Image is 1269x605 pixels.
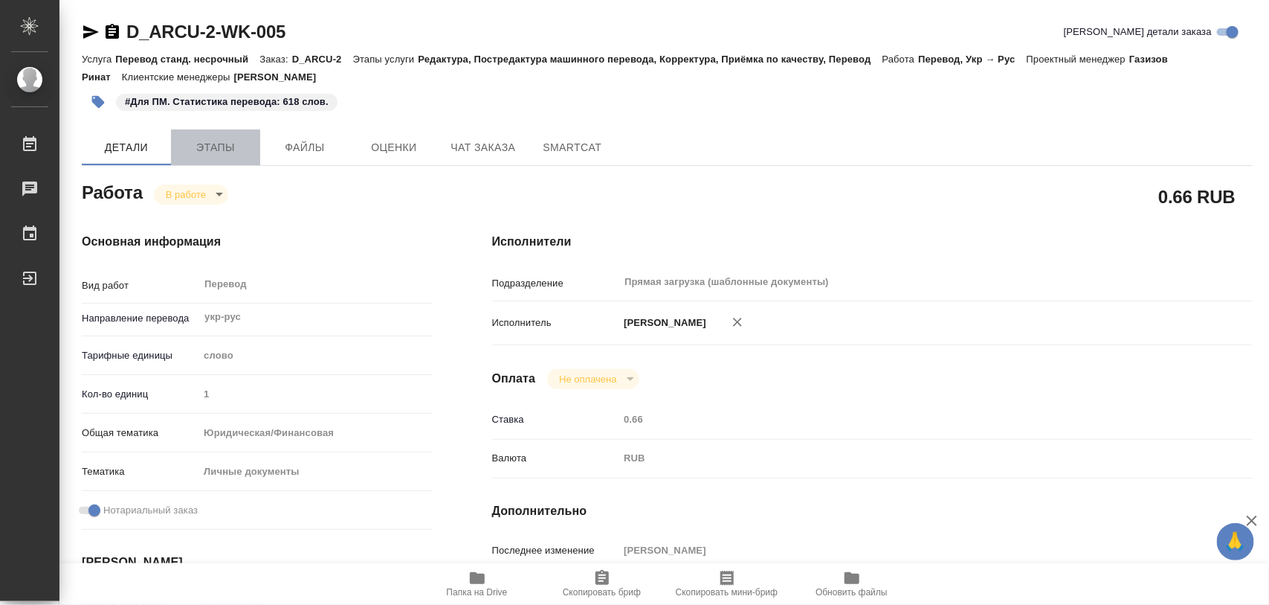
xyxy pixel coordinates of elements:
h2: 0.66 RUB [1158,184,1236,209]
p: Перевод станд. несрочный [115,54,259,65]
p: Ставка [492,412,619,427]
p: Тематика [82,464,198,479]
p: Подразделение [492,276,619,291]
p: Этапы услуги [353,54,419,65]
span: [PERSON_NAME] детали заказа [1064,25,1212,39]
h2: Работа [82,178,143,205]
span: Скопировать бриф [563,587,641,598]
p: Тарифные единицы [82,348,198,363]
p: Клиентские менеджеры [122,71,234,83]
p: [PERSON_NAME] [619,316,706,330]
span: Этапы [180,138,251,157]
span: Папка на Drive [447,587,508,598]
input: Пустое поле [619,540,1189,561]
div: RUB [619,446,1189,471]
span: Скопировать мини-бриф [676,587,778,598]
button: Добавить тэг [82,86,114,118]
span: Файлы [269,138,340,157]
div: слово [198,343,432,368]
button: Папка на Drive [415,563,540,605]
h4: Исполнители [492,233,1253,251]
p: Общая тематика [82,426,198,441]
span: Обновить файлы [816,587,888,598]
span: Оценки [358,138,430,157]
button: Обновить файлы [790,563,914,605]
p: Валюта [492,451,619,466]
h4: Основная информация [82,233,433,251]
button: Скопировать мини-бриф [665,563,790,605]
h4: Оплата [492,370,536,388]
button: Скопировать ссылку для ЯМессенджера [82,23,100,41]
p: Редактура, Постредактура машинного перевода, Корректура, Приёмка по качеству, Перевод [418,54,882,65]
p: D_ARCU-2 [292,54,353,65]
div: Личные документы [198,459,432,484]
button: 🙏 [1217,523,1254,560]
input: Пустое поле [619,409,1189,430]
p: Работа [882,54,919,65]
h4: [PERSON_NAME] [82,554,433,572]
p: Проектный менеджер [1027,54,1129,65]
p: Направление перевода [82,311,198,326]
p: Кол-во единиц [82,387,198,402]
button: Скопировать бриф [540,563,665,605]
p: [PERSON_NAME] [234,71,328,83]
span: SmartCat [537,138,608,157]
div: Юридическая/Финансовая [198,420,432,446]
p: Исполнитель [492,316,619,330]
span: 🙏 [1223,526,1248,557]
p: Перевод, Укр → Рус [918,54,1026,65]
button: Не оплачена [555,373,621,385]
button: Удалить исполнителя [721,306,754,339]
p: Последнее изменение [492,543,619,558]
span: Чат заказа [448,138,519,157]
p: Услуга [82,54,115,65]
p: #Для ПМ. Статистика перевода: 618 слов. [125,95,329,109]
span: Нотариальный заказ [103,503,198,518]
div: В работе [547,369,639,389]
a: D_ARCU-2-WK-005 [126,22,285,42]
div: В работе [154,185,228,205]
button: Скопировать ссылку [103,23,121,41]
button: В работе [161,188,210,201]
p: Заказ: [259,54,291,65]
input: Пустое поле [198,383,432,405]
span: Детали [91,138,162,157]
h4: Дополнительно [492,502,1253,520]
p: Вид работ [82,278,198,293]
